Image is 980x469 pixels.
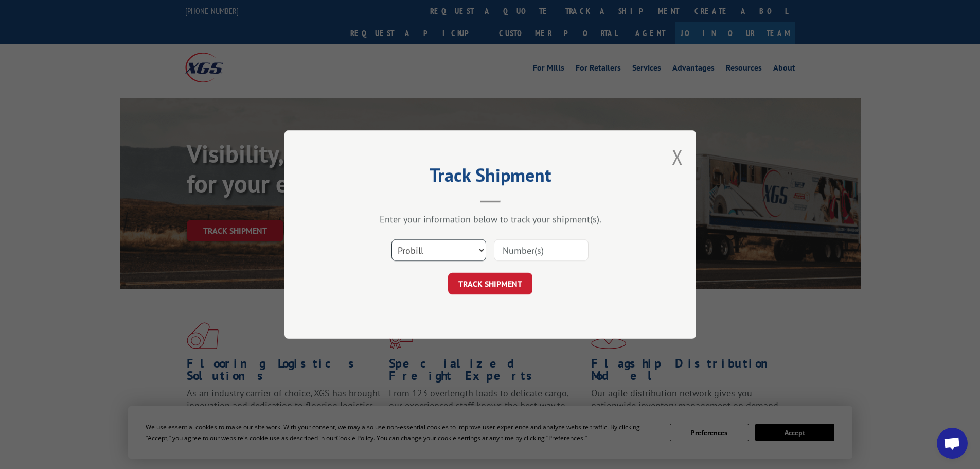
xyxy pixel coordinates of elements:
[336,168,645,187] h2: Track Shipment
[937,428,968,459] div: Open chat
[672,143,683,170] button: Close modal
[494,239,589,261] input: Number(s)
[336,213,645,225] div: Enter your information below to track your shipment(s).
[448,273,532,294] button: TRACK SHIPMENT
